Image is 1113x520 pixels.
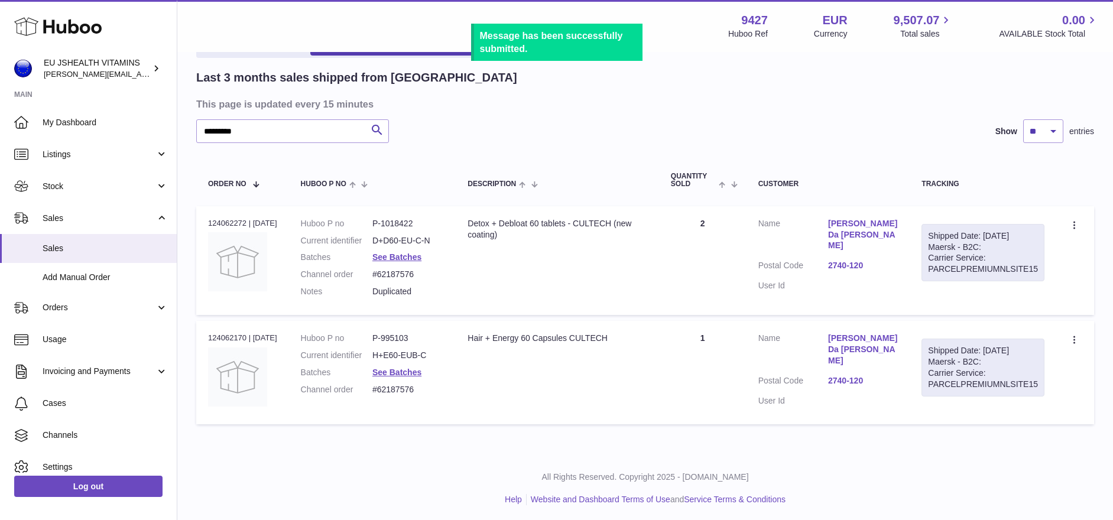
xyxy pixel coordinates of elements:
[372,235,444,246] dd: D+D60-EU-C-N
[659,321,747,424] td: 1
[741,12,768,28] strong: 9427
[301,367,372,378] dt: Batches
[758,260,828,274] dt: Postal Code
[822,12,847,28] strong: EUR
[758,180,898,188] div: Customer
[758,333,828,369] dt: Name
[828,375,898,386] a: 2740-120
[301,286,372,297] dt: Notes
[301,218,372,229] dt: Huboo P no
[196,97,1091,110] h3: This page is updated every 15 minutes
[14,476,163,497] a: Log out
[527,494,786,505] li: and
[828,260,898,271] a: 2740-120
[301,333,372,344] dt: Huboo P no
[43,243,168,254] span: Sales
[14,60,32,77] img: laura@jessicasepel.com
[43,334,168,345] span: Usage
[921,180,1044,188] div: Tracking
[758,218,828,255] dt: Name
[301,252,372,263] dt: Batches
[999,28,1099,40] span: AVAILABLE Stock Total
[372,384,444,395] dd: #62187576
[894,12,953,40] a: 9,507.07 Total sales
[1062,12,1085,28] span: 0.00
[995,126,1017,137] label: Show
[480,30,637,55] div: Message has been successfully submitted.
[928,368,1038,390] div: Carrier Service: PARCELPREMIUMNLSITE15
[43,302,155,313] span: Orders
[659,206,747,315] td: 2
[43,366,155,377] span: Invoicing and Payments
[372,269,444,280] dd: #62187576
[758,395,828,407] dt: User Id
[43,398,168,409] span: Cases
[43,461,168,473] span: Settings
[814,28,848,40] div: Currency
[301,235,372,246] dt: Current identifier
[301,384,372,395] dt: Channel order
[684,495,786,504] a: Service Terms & Conditions
[43,272,168,283] span: Add Manual Order
[372,286,444,297] p: Duplicated
[372,368,421,377] a: See Batches
[999,12,1099,40] a: 0.00 AVAILABLE Stock Total
[505,495,522,504] a: Help
[44,57,150,80] div: EU JSHEALTH VITAMINS
[921,224,1044,282] div: Maersk - B2C:
[928,252,1038,275] div: Carrier Service: PARCELPREMIUMNLSITE15
[301,350,372,361] dt: Current identifier
[468,218,647,240] div: Detox + Debloat 60 tablets - CULTECH (new coating)
[43,117,168,128] span: My Dashboard
[43,181,155,192] span: Stock
[43,149,155,160] span: Listings
[900,28,953,40] span: Total sales
[43,430,168,441] span: Channels
[196,70,517,86] h2: Last 3 months sales shipped from [GEOGRAPHIC_DATA]
[928,345,1038,356] div: Shipped Date: [DATE]
[43,213,155,224] span: Sales
[758,280,828,291] dt: User Id
[468,333,647,344] div: Hair + Energy 60 Capsules CULTECH
[758,375,828,389] dt: Postal Code
[468,180,516,188] span: Description
[301,180,346,188] span: Huboo P no
[1069,126,1094,137] span: entries
[928,230,1038,242] div: Shipped Date: [DATE]
[44,69,237,79] span: [PERSON_NAME][EMAIL_ADDRESS][DOMAIN_NAME]
[208,347,267,407] img: no-photo.jpg
[208,232,267,291] img: no-photo.jpg
[208,218,277,229] div: 124062272 | [DATE]
[372,350,444,361] dd: H+E60-EUB-C
[828,218,898,252] a: [PERSON_NAME] Da [PERSON_NAME]
[301,269,372,280] dt: Channel order
[728,28,768,40] div: Huboo Ref
[372,218,444,229] dd: P-1018422
[921,339,1044,396] div: Maersk - B2C:
[208,333,277,343] div: 124062170 | [DATE]
[894,12,940,28] span: 9,507.07
[828,333,898,366] a: [PERSON_NAME] Da [PERSON_NAME]
[372,252,421,262] a: See Batches
[208,180,246,188] span: Order No
[531,495,670,504] a: Website and Dashboard Terms of Use
[372,333,444,344] dd: P-995103
[187,472,1104,483] p: All Rights Reserved. Copyright 2025 - [DOMAIN_NAME]
[671,173,716,188] span: Quantity Sold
